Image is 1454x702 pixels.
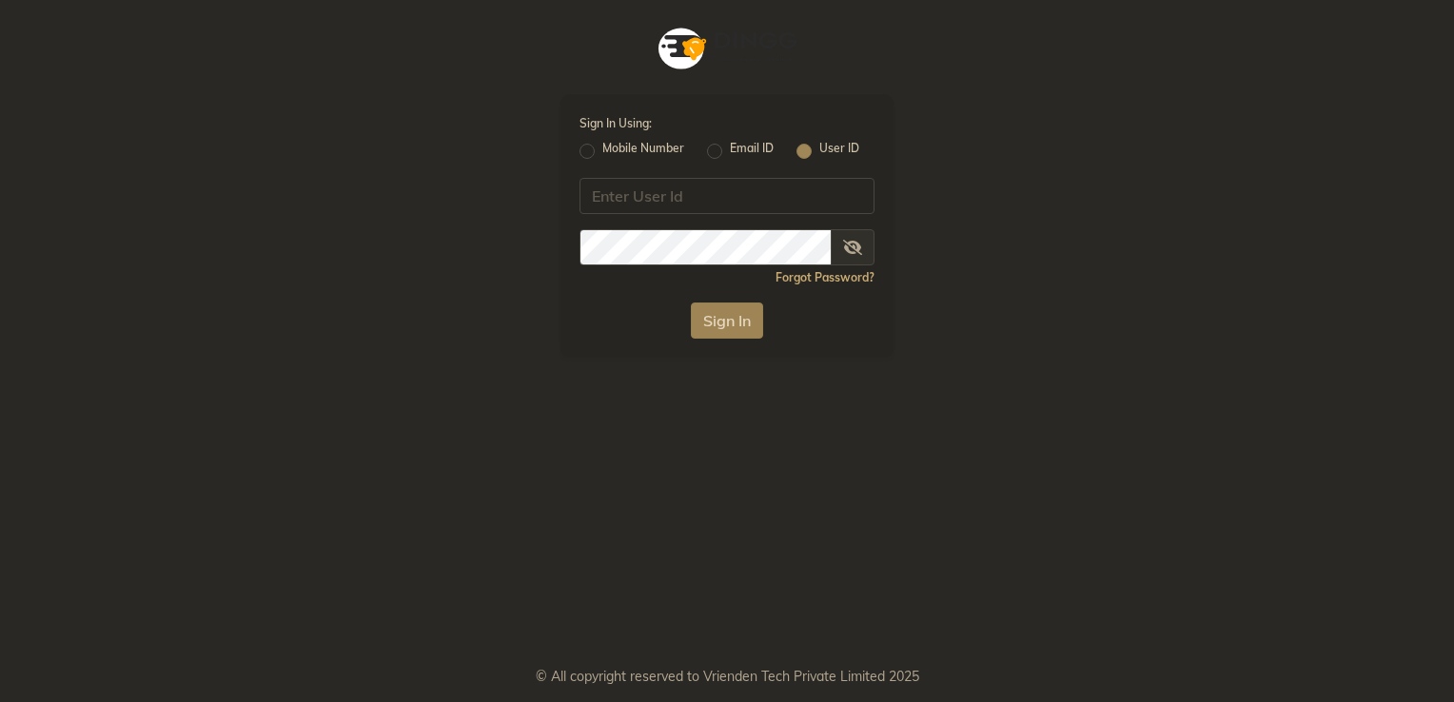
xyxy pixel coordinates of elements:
label: Sign In Using: [580,115,652,132]
img: logo1.svg [651,19,803,75]
button: Sign In [691,302,763,339]
input: Username [580,229,832,265]
input: Username [580,178,874,214]
a: Forgot Password? [776,270,874,284]
label: Email ID [730,140,774,163]
label: Mobile Number [602,140,684,163]
label: User ID [819,140,859,163]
